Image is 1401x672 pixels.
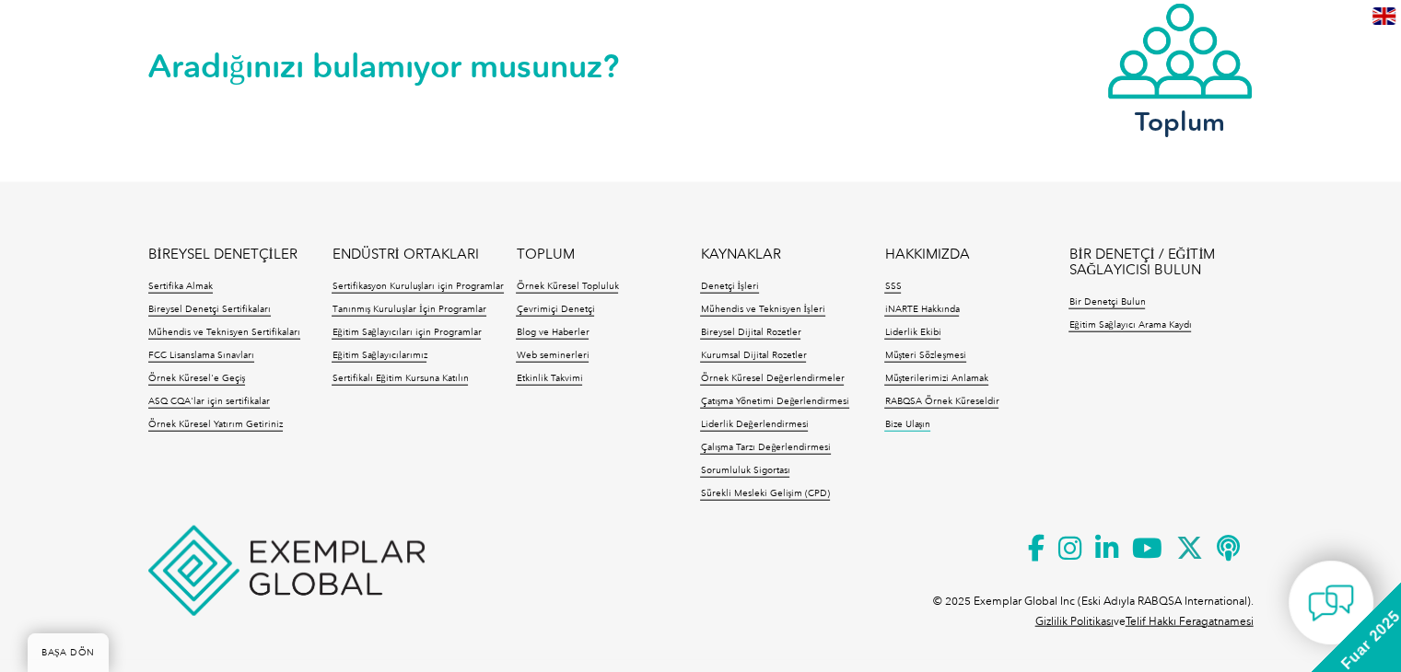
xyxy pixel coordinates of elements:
[1372,7,1395,25] img: en
[1106,2,1254,101] img: icon-community.webp
[700,350,806,363] a: Kurumsal Dijital Rozetler
[700,396,849,409] a: Çatışma Yönetimi Değerlendirmesi
[1068,246,1215,278] font: BİR DENETÇİ / EĞİTİM SAĞLAYICISI BULUN
[148,281,213,292] font: Sertifika Almak
[516,373,582,384] font: Etkinlik Takvimi
[700,488,830,501] a: Sürekli Mesleki Gelişim (CPD)
[148,281,213,294] a: Sertifika Almak
[884,304,959,317] a: iNARTE Hakkında
[148,419,283,430] font: Örnek Küresel Yatırım Getiriniz
[884,281,901,292] font: SSS
[41,647,95,658] font: BAŞA DÖN
[884,246,969,262] font: HAKKIMIZDA
[700,304,824,317] a: Mühendis ve Teknisyen İşleri
[700,247,780,262] a: KAYNAKLAR
[516,373,582,386] a: Etkinlik Takvimi
[148,373,246,386] a: Örnek Küresel'e Geçiş
[884,327,940,338] font: Liderlik Ekibi
[884,396,998,407] font: RABQSA Örnek Küreseldir
[148,327,300,340] a: Mühendis ve Teknisyen Sertifikaları
[700,246,780,262] font: KAYNAKLAR
[700,304,824,315] font: Mühendis ve Teknisyen İşleri
[516,281,618,294] a: Örnek Küresel Topluluk
[332,246,478,262] font: ENDÜSTRİ ORTAKLARI
[700,327,800,338] font: Bireysel Dijital Rozetler
[332,247,478,262] a: ENDÜSTRİ ORTAKLARI
[332,304,485,315] font: Tanınmış Kuruluşlar İçin Programlar
[148,304,271,317] a: Bireysel Denetçi Sertifikaları
[884,396,998,409] a: RABQSA Örnek Küreseldir
[700,327,800,340] a: Bireysel Dijital Rozetler
[1106,2,1254,133] a: Toplum
[884,373,988,384] font: Müşterilerimizi Anlamak
[700,350,806,361] font: Kurumsal Dijital Rozetler
[516,246,574,262] font: TOPLUM
[700,442,831,455] a: Çalışma Tarzı Değerlendirmesi
[700,281,758,292] font: Denetçi İşleri
[1114,615,1126,628] font: ve
[148,350,254,361] font: FCC Lisanslama Sınavları
[516,304,594,317] a: Çevrimiçi Denetçi
[700,281,758,294] a: Denetçi İşleri
[148,373,246,384] font: Örnek Küresel'e Geçiş
[700,442,831,453] font: Çalışma Tarzı Değerlendirmesi
[1308,580,1354,626] img: contact-chat.png
[1035,615,1114,628] a: Gizlilik Politikası
[884,373,988,386] a: Müşterilerimizi Anlamak
[700,373,844,384] font: Örnek Küresel Değerlendirmeler
[332,350,426,361] font: Eğitim Sağlayıcılarımız
[884,247,969,262] a: HAKKIMIZDA
[884,327,940,340] a: Liderlik Ekibi
[700,419,808,432] a: Liderlik Değerlendirmesi
[148,396,270,407] font: ASQ CQA'lar için sertifikalar
[933,595,1254,608] font: © 2025 Exemplar Global Inc (Eski Adıyla RABQSA International).
[148,396,270,409] a: ASQ CQA'lar için sertifikalar
[700,419,808,430] font: Liderlik Değerlendirmesi
[516,350,589,361] font: Web seminerleri
[516,327,589,338] font: Blog ve Haberler
[516,304,594,315] font: Çevrimiçi Denetçi
[516,247,574,262] a: TOPLUM
[516,281,618,292] font: Örnek Küresel Topluluk
[148,350,254,363] a: FCC Lisanslama Sınavları
[884,419,930,430] font: Bize Ulaşın
[148,247,298,262] a: BİREYSEL DENETÇİLER
[516,327,589,340] a: Blog ve Haberler
[148,246,298,262] font: BİREYSEL DENETÇİLER
[884,281,901,294] a: SSS
[884,419,930,432] a: Bize Ulaşın
[1068,247,1253,278] a: BİR DENETÇİ / EĞİTİM SAĞLAYICISI BULUN
[28,633,109,672] a: BAŞA DÖN
[148,304,271,315] font: Bireysel Denetçi Sertifikaları
[516,350,589,363] a: Web seminerleri
[148,526,425,616] img: Örnek Küresel
[148,419,283,432] a: Örnek Küresel Yatırım Getiriniz
[700,488,830,499] font: Sürekli Mesleki Gelişim (CPD)
[332,281,504,292] font: Sertifikasyon Kuruluşları için Programlar
[700,396,849,407] font: Çatışma Yönetimi Değerlendirmesi
[1068,319,1191,330] font: Eğitim Sağlayıcı Arama Kaydı
[1068,319,1191,332] a: Eğitim Sağlayıcı Arama Kaydı
[1068,296,1145,309] a: Bir Denetçi Bulun
[148,327,300,338] font: Mühendis ve Teknisyen Sertifikaları
[332,373,468,386] a: Sertifikalı Eğitim Kursuna Katılın
[884,304,959,315] font: iNARTE Hakkında
[1135,106,1225,137] font: Toplum
[1068,296,1145,307] font: Bir Denetçi Bulun
[332,350,426,363] a: Eğitim Sağlayıcılarımız
[700,465,789,476] font: Sorumluluk Sigortası
[700,465,789,478] a: Sorumluluk Sigortası
[884,350,966,363] a: Müşteri Sözleşmesi
[332,281,504,294] a: Sertifikasyon Kuruluşları için Programlar
[884,350,966,361] font: Müşteri Sözleşmesi
[332,304,485,317] a: Tanınmış Kuruluşlar İçin Programlar
[332,373,468,384] font: Sertifikalı Eğitim Kursuna Katılın
[1126,615,1254,628] a: Telif Hakkı Feragatnamesi
[148,47,620,86] font: Aradığınızı bulamıyor musunuz?
[700,373,844,386] a: Örnek Küresel Değerlendirmeler
[332,327,481,338] font: Eğitim Sağlayıcıları için Programlar
[332,327,481,340] a: Eğitim Sağlayıcıları için Programlar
